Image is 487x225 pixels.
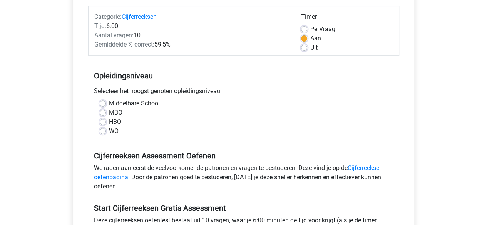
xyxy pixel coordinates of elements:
[88,163,399,194] div: We raden aan eerst de veelvoorkomende patronen en vragen te bestuderen. Deze vind je op de . Door...
[89,31,295,40] div: 10
[94,203,393,213] h5: Start Cijferreeksen Gratis Assessment
[94,13,122,20] span: Categorie:
[310,34,321,43] label: Aan
[94,151,393,160] h5: Cijferreeksen Assessment Oefenen
[109,99,160,108] label: Middelbare School
[89,40,295,49] div: 59,5%
[94,41,154,48] span: Gemiddelde % correct:
[310,25,335,34] label: Vraag
[109,127,119,136] label: WO
[89,22,295,31] div: 6:00
[109,117,121,127] label: HBO
[310,25,319,33] span: Per
[122,13,157,20] a: Cijferreeksen
[94,32,134,39] span: Aantal vragen:
[301,12,393,25] div: Timer
[94,68,393,83] h5: Opleidingsniveau
[94,22,106,30] span: Tijd:
[109,108,122,117] label: MBO
[88,87,399,99] div: Selecteer het hoogst genoten opleidingsniveau.
[310,43,318,52] label: Uit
